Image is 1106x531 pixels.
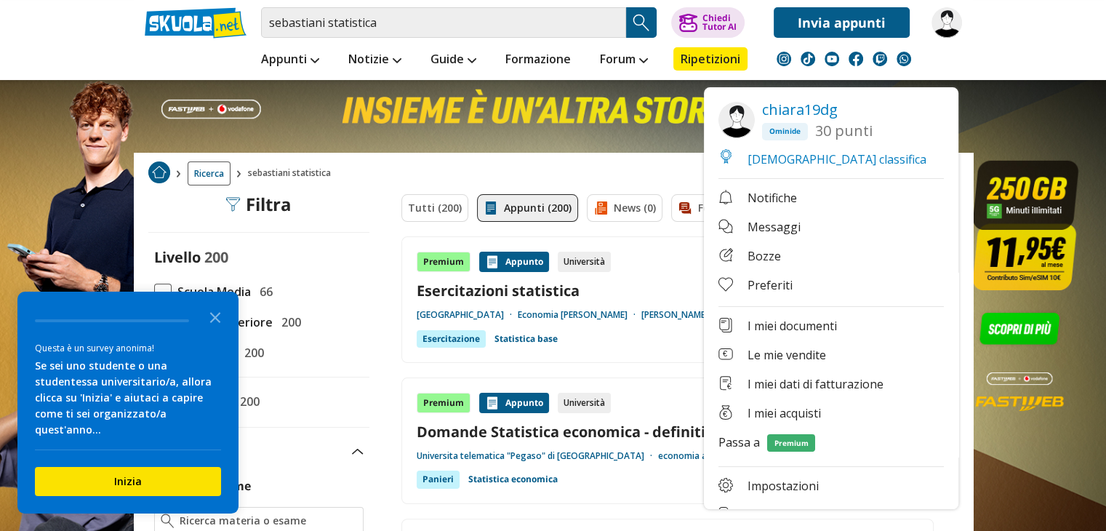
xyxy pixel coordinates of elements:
[417,450,658,462] a: Universita telematica "Pegaso" di [GEOGRAPHIC_DATA]
[671,7,745,38] button: ChiediTutor AI
[718,318,944,336] a: I miei documenti
[518,309,641,321] a: Economia [PERSON_NAME]
[774,438,809,448] tspan: Premium
[254,282,273,301] span: 66
[172,282,251,301] span: Scuola Media
[204,247,228,267] span: 200
[825,52,839,66] img: youtube
[401,194,468,222] a: Tutti (200)
[477,194,578,222] a: Appunti (200)
[815,123,873,142] span: 30 punti
[484,201,498,215] img: Appunti filtro contenuto attivo
[17,292,239,514] div: Survey
[596,47,652,73] a: Forum
[417,471,460,488] div: Panieri
[35,467,221,496] button: Inizia
[188,161,231,185] a: Ricerca
[718,434,944,455] a: Passa a Premium
[726,382,731,391] tspan: €
[148,161,170,185] a: Home
[723,410,727,418] tspan: €
[35,358,221,438] div: Se sei uno studente o una studentessa universitario/a, allora clicca su 'Inizia' e aiutaci a capi...
[239,343,264,362] span: 200
[658,450,756,462] a: economia aziendale
[718,248,944,266] a: Bozze
[417,330,486,348] div: Esercitazione
[718,277,944,295] a: Preferiti
[702,14,736,31] div: Chiedi Tutor AI
[417,252,470,272] div: Premium
[626,7,657,38] button: Search Button
[180,514,356,528] input: Ricerca materia o esame
[558,393,611,413] div: Università
[718,507,944,525] a: Esci
[417,422,918,442] a: Domande Statistica economica - definitivo corretto
[718,219,944,237] a: Messaggi
[261,7,626,38] input: Cerca appunti, riassunti o versioni
[641,309,708,321] a: [PERSON_NAME]
[427,47,480,73] a: Guide
[276,313,301,332] span: 200
[718,102,755,138] img: chiara19dg
[225,197,240,212] img: Filtra filtri mobile
[849,52,863,66] img: facebook
[248,161,337,185] span: sebastiani statistica
[718,347,944,365] a: €Le mie vendite
[417,393,470,413] div: Premium
[762,123,808,140] span: Ominide
[558,252,611,272] div: Università
[35,341,221,355] div: Questa è un survey anonima!
[777,52,791,66] img: instagram
[897,52,911,66] img: WhatsApp
[201,302,230,331] button: Close the survey
[234,392,260,411] span: 200
[801,52,815,66] img: tiktok
[873,52,887,66] img: twitch
[417,309,518,321] a: [GEOGRAPHIC_DATA]
[718,151,926,167] a: [DEMOGRAPHIC_DATA] classifica
[748,219,801,237] span: Messaggi
[502,47,574,73] a: Formazione
[718,190,944,208] a: Notifiche
[718,405,944,423] a: €I miei acquisti
[931,7,962,38] img: chiara19dg
[485,255,500,269] img: Appunti contenuto
[774,7,910,38] a: Invia appunti
[494,330,558,348] a: Statistica base
[154,247,201,267] label: Livello
[479,393,549,413] div: Appunto
[673,47,748,71] a: Ripetizioni
[479,252,549,272] div: Appunto
[148,161,170,183] img: Home
[468,471,558,488] a: Statistica economica
[630,12,652,33] img: Cerca appunti, riassunti o versioni
[723,349,727,358] tspan: €
[257,47,323,73] a: Appunti
[762,100,838,119] a: chiara19dg
[345,47,405,73] a: Notizie
[352,449,364,455] img: Apri e chiudi sezione
[718,478,944,496] a: Impostazioni
[225,194,292,215] div: Filtra
[485,396,500,410] img: Appunti contenuto
[417,281,918,300] a: Esercitazioni statistica
[161,514,175,528] img: Ricerca materia o esame
[748,190,797,208] span: Notifiche
[718,376,944,394] a: €I miei dati di fatturazione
